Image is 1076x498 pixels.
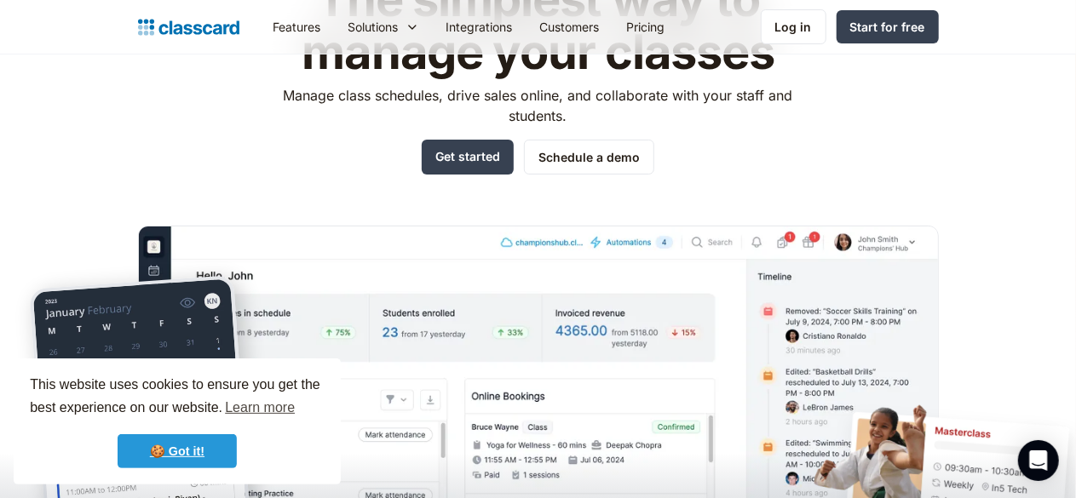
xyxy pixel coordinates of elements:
[30,375,325,421] span: This website uses cookies to ensure you get the best experience on our website.
[138,15,239,39] a: Logo
[118,434,237,468] a: dismiss cookie message
[268,85,808,126] p: Manage class schedules, drive sales online, and collaborate with your staff and students.
[761,9,826,44] a: Log in
[348,18,399,36] div: Solutions
[526,8,613,46] a: Customers
[335,8,433,46] div: Solutions
[1018,440,1059,481] div: Open Intercom Messenger
[422,140,514,175] a: Get started
[222,395,297,421] a: learn more about cookies
[524,140,654,175] a: Schedule a demo
[850,18,925,36] div: Start for free
[14,358,341,484] div: cookieconsent
[260,8,335,46] a: Features
[775,18,812,36] div: Log in
[433,8,526,46] a: Integrations
[837,10,939,43] a: Start for free
[613,8,679,46] a: Pricing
